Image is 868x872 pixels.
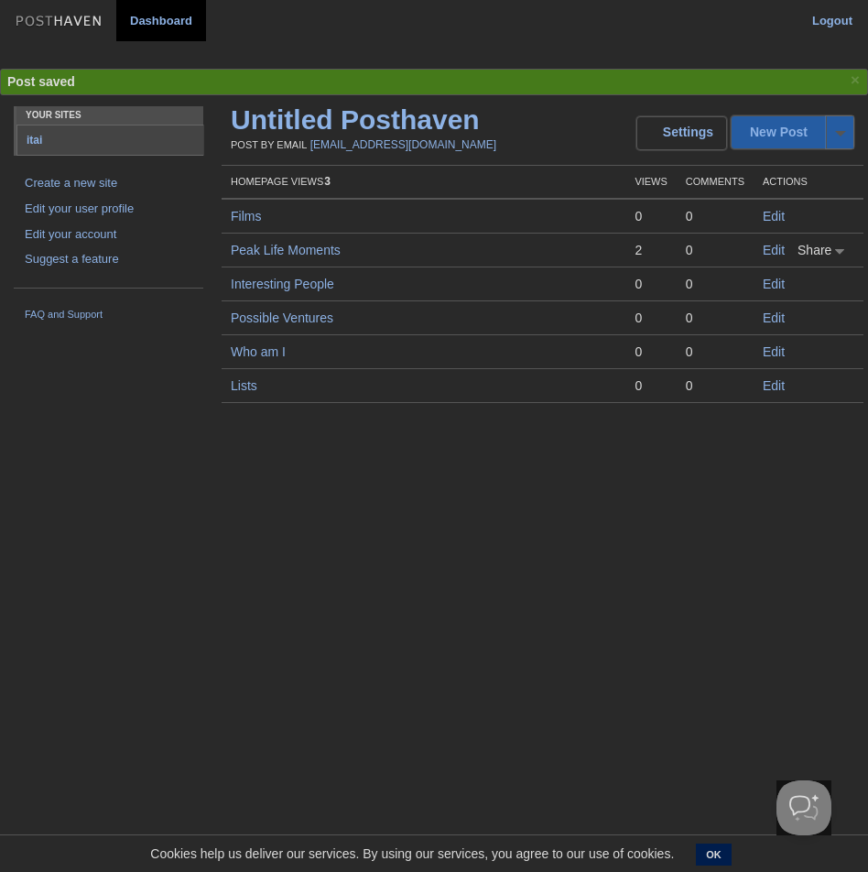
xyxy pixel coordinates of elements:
a: Edit [763,378,785,393]
span: Post saved [7,74,75,89]
a: [EMAIL_ADDRESS][DOMAIN_NAME] [310,138,496,151]
a: Interesting People [231,277,334,291]
span: Post by Email [231,139,307,150]
a: itai [17,125,203,155]
th: Actions [754,166,863,200]
a: Edit [763,243,785,257]
div: 0 [686,343,744,360]
a: × [847,69,863,92]
a: Edit [763,209,785,223]
a: Edit your account [25,225,192,245]
a: Untitled Posthaven [231,104,480,135]
a: Edit [763,311,785,325]
div: 0 [635,276,667,292]
div: 0 [686,310,744,326]
div: 0 [686,242,744,258]
a: Edit [763,344,785,359]
img: Posthaven-bar [16,16,103,29]
a: Suggest a feature [25,250,192,269]
div: 0 [686,208,744,224]
div: 2 [635,242,667,258]
div: 0 [635,310,667,326]
div: 0 [635,343,667,360]
a: Edit [763,277,785,291]
iframe: Help Scout Beacon - Open [776,780,831,835]
span: 3 [324,175,331,188]
a: New Post [732,116,853,148]
a: Who am I [231,344,286,359]
a: Lists [231,378,257,393]
th: Comments [677,166,754,200]
th: Homepage Views [222,166,625,200]
th: Views [625,166,676,200]
div: 0 [686,377,744,394]
div: 0 [686,276,744,292]
li: Your Sites [14,106,203,125]
button: OK [696,844,732,866]
a: Create a new site [25,174,192,193]
a: FAQ and Support [25,307,192,323]
div: 0 [635,377,667,394]
span: Share [797,243,831,257]
a: Edit your user profile [25,200,192,219]
a: Settings [636,116,727,150]
a: Peak Life Moments [231,243,341,257]
span: Cookies help us deliver our services. By using our services, you agree to our use of cookies. [132,835,692,872]
div: 0 [635,208,667,224]
a: Films [231,209,261,223]
a: Possible Ventures [231,311,333,325]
